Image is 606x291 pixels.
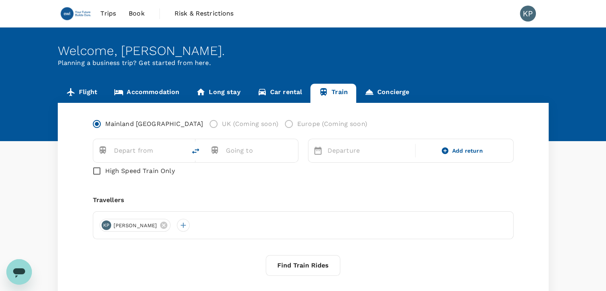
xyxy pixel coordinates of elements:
[452,147,483,155] span: Add return
[105,166,175,176] span: High Speed Train Only
[222,119,278,129] span: UK (Coming soon)
[175,9,234,18] span: Risk & Restrictions
[292,149,294,151] button: Open
[93,195,514,205] div: Travellers
[58,58,549,68] p: Planning a business trip? Get started from here.
[100,219,171,232] div: KP[PERSON_NAME]
[106,84,188,103] a: Accommodation
[129,9,145,18] span: Book
[188,84,249,103] a: Long stay
[58,84,106,103] a: Flight
[249,84,311,103] a: Car rental
[114,144,169,157] input: Depart from
[180,149,182,151] button: Open
[100,9,116,18] span: Trips
[58,5,94,22] img: EWI Group
[356,84,418,103] a: Concierge
[105,119,204,129] span: Mainland [GEOGRAPHIC_DATA]
[102,220,111,230] div: KP
[109,222,162,230] span: [PERSON_NAME]
[328,146,411,155] p: Departure
[297,119,367,129] span: Europe (Coming soon)
[520,6,536,22] div: KP
[6,259,32,285] iframe: Button to launch messaging window
[58,43,549,58] div: Welcome , [PERSON_NAME] .
[266,255,340,276] button: Find Train Rides
[310,84,356,103] a: Train
[186,142,205,161] button: delete
[226,144,281,157] input: Going to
